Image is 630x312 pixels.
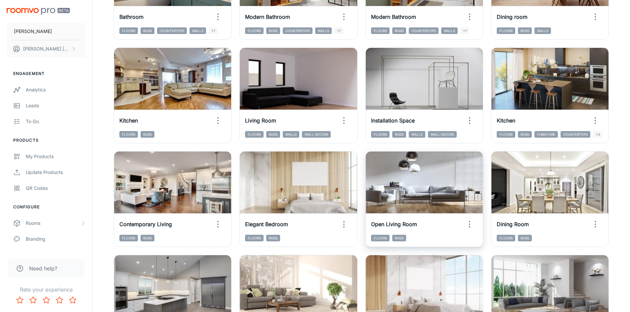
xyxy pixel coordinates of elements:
span: Rugs [141,27,154,34]
button: [PERSON_NAME] [PERSON_NAME] [7,40,86,57]
span: Countertops [157,27,187,34]
button: Rate 3 star [40,294,53,307]
span: Floors [497,235,515,241]
span: Floors [245,27,264,34]
div: Update Products [26,169,86,176]
span: Walls [441,27,458,34]
span: Countertops [561,131,590,138]
h6: Installation Space [371,117,415,124]
span: Wall Decors [428,131,457,138]
span: Rugs [518,131,532,138]
span: Rugs [266,131,280,138]
span: Rugs [141,131,154,138]
button: Rate 1 star [13,294,26,307]
span: Floors [245,131,264,138]
h6: Modern Bathroom [371,13,416,21]
span: Rugs [392,131,406,138]
div: Branding [26,235,86,243]
div: Texts [26,251,86,259]
button: Rate 4 star [53,294,66,307]
span: Floors [119,235,138,241]
span: Floors [119,27,138,34]
h6: Bathroom [119,13,144,21]
span: +1 [334,27,343,34]
button: [PERSON_NAME] [7,23,86,40]
span: Floors [497,131,515,138]
span: Furniture [534,131,558,138]
span: Walls [534,27,551,34]
span: +1 [460,27,469,34]
span: Walls [409,131,425,138]
span: Rugs [266,27,280,34]
span: Floors [371,235,390,241]
div: My Products [26,153,86,160]
span: Rugs [266,235,280,241]
div: To-do [26,118,86,125]
button: Rate 2 star [26,294,40,307]
p: Rate your experience [5,286,87,294]
span: Walls [283,131,299,138]
div: QR Codes [26,185,86,192]
button: Rate 5 star [66,294,79,307]
p: [PERSON_NAME] [PERSON_NAME] [23,45,70,52]
span: Countertops [409,27,439,34]
span: Countertops [283,27,313,34]
span: +1 [209,27,218,34]
span: Rugs [141,235,154,241]
h6: Living Room [245,117,276,124]
h6: Open Living Room [371,220,417,228]
span: Floors [245,235,264,241]
h6: Contemporary Living [119,220,172,228]
h6: Kitchen [119,117,138,124]
p: [PERSON_NAME] [14,28,52,35]
h6: Dining Room [497,220,529,228]
div: Analytics [26,86,86,93]
span: Rugs [392,235,406,241]
span: Wall Decors [302,131,331,138]
span: +3 [593,131,603,138]
div: Rooms [26,220,80,227]
span: Floors [371,131,390,138]
img: Roomvo PRO Beta [7,8,70,15]
span: Rugs [518,27,532,34]
h6: Elegant Bedroom [245,220,288,228]
span: Walls [189,27,206,34]
span: Need help? [29,264,57,272]
span: Walls [315,27,332,34]
span: Floors [119,131,138,138]
span: Floors [497,27,515,34]
h6: Dining room [497,13,527,21]
div: Leads [26,102,86,109]
span: Rugs [392,27,406,34]
span: Floors [371,27,390,34]
h6: Modern Bathroom [245,13,290,21]
span: Rugs [518,235,532,241]
h6: Kitchen [497,117,515,124]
